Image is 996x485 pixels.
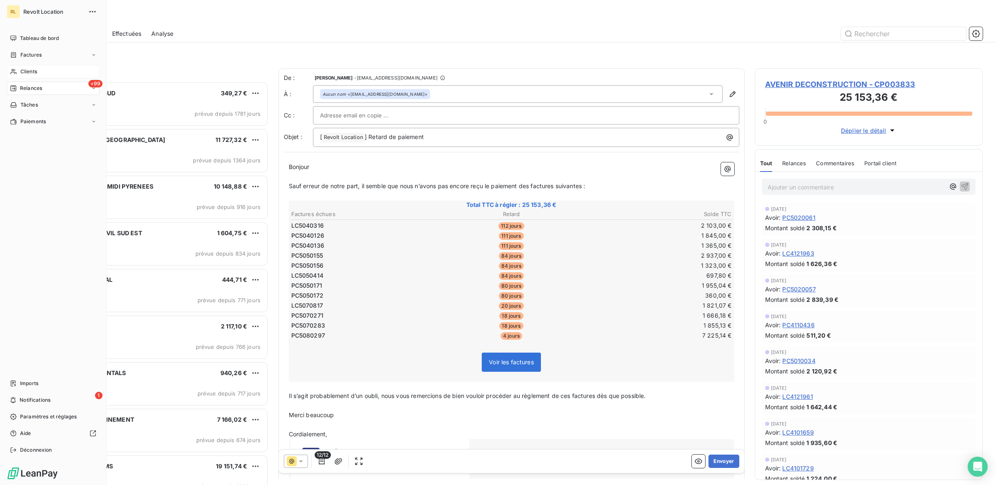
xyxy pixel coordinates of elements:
span: 940,26 € [220,369,247,376]
span: Déconnexion [20,446,52,454]
span: Relances [782,160,806,167]
span: 1 642,44 € [806,403,837,411]
td: 360,00 € [586,291,732,300]
input: Adresse email en copie ... [320,109,410,122]
span: Objet : [284,133,303,140]
span: AVENIR DECONSTRUCTION - CP003833 [765,79,973,90]
span: 4 jours [501,332,522,340]
span: LOXAM EVENT [GEOGRAPHIC_DATA] [59,136,165,143]
span: PC5050172 [291,291,323,300]
span: 111 jours [499,242,523,250]
span: 1 626,36 € [806,259,837,268]
span: Tout [760,160,773,167]
span: PC5010034 [782,356,815,365]
span: PC5020061 [782,213,815,222]
span: prévue depuis 771 jours [198,297,260,303]
label: Cc : [284,111,313,119]
td: 697,80 € [586,271,732,280]
span: 84 jours [499,262,524,270]
span: PC5020057 [782,285,816,293]
span: LC4101729 [782,464,813,473]
span: 349,27 € [221,90,247,97]
span: Merci beaucoup [289,411,334,418]
td: 1 845,00 € [586,231,732,240]
span: 1 604,75 € [217,229,248,236]
span: [DATE] [771,421,787,426]
div: Open Intercom Messenger [968,457,988,477]
span: Clients [20,68,37,75]
span: Montant soldé [765,438,805,447]
span: 84 jours [499,272,524,280]
span: De : [284,74,313,82]
span: [DATE] [771,457,787,462]
span: 12/12 [315,451,331,459]
span: 11 727,32 € [215,136,247,143]
td: 7 225,14 € [586,331,732,340]
span: Il s’agit probablement d’un oubli, nous vous remercions de bien vouloir procéder au règlement de ... [289,392,646,399]
img: Logo LeanPay [7,467,58,480]
span: Avoir : [765,428,781,437]
div: grid [40,82,268,485]
button: Envoyer [708,455,739,468]
span: 2 839,39 € [806,295,838,304]
span: PC5050155 [291,251,323,260]
span: [DATE] [771,386,787,390]
span: PC5070283 [291,321,325,330]
span: Montant soldé [765,367,805,376]
span: prévue depuis 766 jours [196,343,260,350]
input: Rechercher [841,27,966,40]
span: Montant soldé [765,295,805,304]
span: PC5050156 [291,261,323,270]
button: Déplier le détail [838,126,899,135]
a: Aide [7,427,100,440]
span: PC5080297 [291,331,325,340]
span: 84 jours [499,252,524,260]
th: Solde TTC [586,210,732,219]
span: [DATE] [771,278,787,283]
span: - [EMAIL_ADDRESS][DOMAIN_NAME] [354,75,437,80]
span: Revolt Location [323,133,364,142]
span: Revolt Location [23,8,83,15]
th: Retard [438,210,585,219]
span: 444,71 € [222,276,247,283]
span: Avoir : [765,464,781,473]
span: Avoir : [765,213,781,222]
span: Tâches [20,101,38,109]
span: prévue depuis 1781 jours [195,110,260,117]
span: [DATE] [771,242,787,247]
span: Avoir : [765,285,781,293]
span: Paramètres et réglages [20,413,77,420]
span: 18 jours [499,322,523,330]
span: 1 224,00 € [806,474,837,483]
span: 111 jours [499,232,523,240]
td: 1 323,00 € [586,261,732,270]
span: Analyse [151,30,173,38]
span: Commentaires [816,160,854,167]
span: LC4121961 [782,392,813,401]
span: Avoir : [765,356,781,365]
td: 2 937,00 € [586,251,732,260]
span: Relances [20,85,42,92]
span: LC5040316 [291,221,324,230]
td: 1 365,00 € [586,241,732,250]
span: Bonjour [289,163,310,170]
span: 0 [763,118,767,125]
span: PC5040126 [291,231,324,240]
span: 18 jours [499,312,523,320]
span: 19 151,74 € [216,463,247,470]
span: LC4101659 [782,428,813,437]
span: 2 120,92 € [806,367,837,376]
label: À : [284,90,313,98]
span: 1 [95,392,103,399]
span: Montant soldé [765,474,805,483]
span: Montant soldé [765,259,805,268]
span: 80 jours [499,282,524,290]
div: RL [7,5,20,18]
span: [ [320,133,322,140]
span: PC5070271 [291,311,323,320]
span: Sauf erreur de notre part, il semble que nous n’avons pas encore reçu le paiement des factures su... [289,182,586,189]
span: Avoir : [765,321,781,329]
span: [PERSON_NAME] [315,75,353,80]
span: Avoir : [765,392,781,401]
span: Effectuées [112,30,142,38]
